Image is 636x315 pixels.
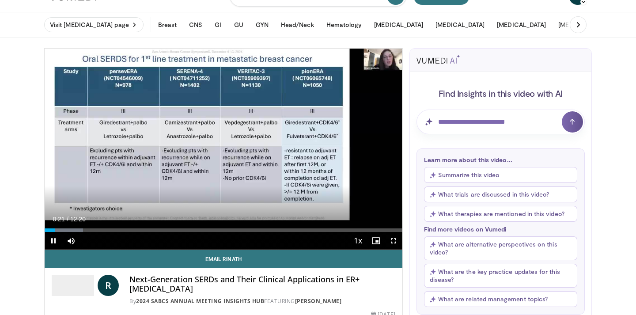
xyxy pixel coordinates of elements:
[276,16,319,34] button: Head/Neck
[416,55,460,64] img: vumedi-ai-logo.svg
[44,17,144,32] a: Visit [MEDICAL_DATA] page
[424,236,577,260] button: What are alternative perspectives on this video?
[424,167,577,183] button: Summarize this video
[367,232,385,250] button: Enable picture-in-picture mode
[45,228,402,232] div: Progress Bar
[416,110,585,134] input: Question for AI
[136,297,264,305] a: 2024 SABCS Annual Meeting Insights Hub
[67,216,68,223] span: /
[45,232,62,250] button: Pause
[321,16,367,34] button: Hematology
[553,16,613,34] button: [MEDICAL_DATA]
[53,216,64,223] span: 0:21
[416,87,585,99] h4: Find Insights in this video with AI
[184,16,208,34] button: CNS
[98,275,119,296] a: R
[349,232,367,250] button: Playback Rate
[153,16,182,34] button: Breast
[492,16,551,34] button: [MEDICAL_DATA]
[70,216,86,223] span: 12:20
[52,275,94,296] img: 2024 SABCS Annual Meeting Insights Hub
[385,232,402,250] button: Fullscreen
[424,291,577,307] button: What are related management topics?
[229,16,249,34] button: GU
[45,49,402,250] video-js: Video Player
[424,186,577,202] button: What trials are discussed in this video?
[295,297,342,305] a: [PERSON_NAME]
[424,206,577,222] button: What therapies are mentioned in this video?
[62,232,80,250] button: Mute
[250,16,274,34] button: GYN
[209,16,227,34] button: GI
[430,16,490,34] button: [MEDICAL_DATA]
[129,297,395,305] div: By FEATURING
[45,250,402,268] a: Email Rinath
[129,275,395,294] h4: Next-Generation SERDs and Their Clinical Applications in ER+ [MEDICAL_DATA]
[424,225,577,233] p: Find more videos on Vumedi
[424,156,577,163] p: Learn more about this video...
[369,16,428,34] button: [MEDICAL_DATA]
[424,264,577,288] button: What are the key practice updates for this disease?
